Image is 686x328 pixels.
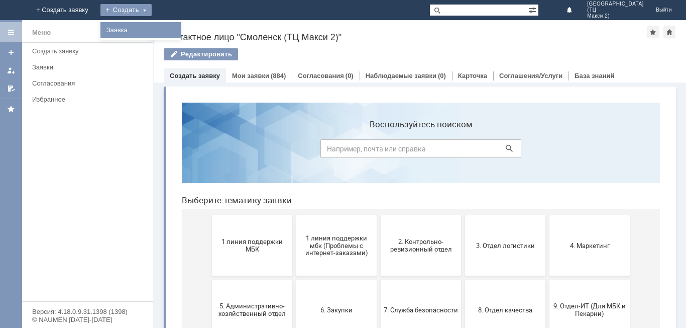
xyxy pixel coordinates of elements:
[379,147,453,154] span: 4. Маркетинг
[294,211,369,219] span: 8. Отдел качества
[376,121,456,181] button: 4. Маркетинг
[100,4,152,16] div: Создать
[210,211,284,219] span: 7. Служба безопасности
[28,75,151,91] a: Согласования
[32,47,147,55] div: Создать заявку
[32,27,51,39] div: Меню
[210,143,284,158] span: 2. Контрольно-ревизионный отдел
[126,211,200,219] span: 6. Закупки
[170,72,220,79] a: Создать заявку
[210,276,284,283] span: Отдел-ИТ (Офис)
[587,13,644,19] span: Макси 2)
[294,276,369,283] span: Финансовый отдел
[3,44,19,60] a: Создать заявку
[271,72,286,79] div: (884)
[291,185,372,245] button: 8. Отдел качества
[298,72,344,79] a: Согласования
[32,316,143,323] div: © NAUMEN [DATE]-[DATE]
[528,5,538,14] span: Расширенный поиск
[147,25,348,35] label: Воспользуйтесь поиском
[376,250,456,310] button: Франчайзинг
[126,139,200,162] span: 1 линия поддержки мбк (Проблемы с интернет-заказами)
[366,72,436,79] a: Наблюдаемые заявки
[207,185,287,245] button: 7. Служба безопасности
[102,24,179,36] a: Заявка
[379,208,453,223] span: 9. Отдел-ИТ (Для МБК и Пекарни)
[294,147,369,154] span: 3. Отдел логистики
[38,121,119,181] button: 1 линия поддержки МБК
[28,59,151,75] a: Заявки
[647,26,659,38] div: Добавить в избранное
[123,250,203,310] button: Отдел-ИТ (Битрикс24 и CRM)
[32,63,147,71] div: Заявки
[38,250,119,310] button: Бухгалтерия (для мбк)
[376,185,456,245] button: 9. Отдел-ИТ (Для МБК и Пекарни)
[575,72,614,79] a: База знаний
[38,185,119,245] button: 5. Административно-хозяйственный отдел
[123,121,203,181] button: 1 линия поддержки мбк (Проблемы с интернет-заказами)
[207,121,287,181] button: 2. Контрольно-ревизионный отдел
[41,143,116,158] span: 1 линия поддержки МБК
[663,26,675,38] div: Сделать домашней страницей
[126,272,200,287] span: Отдел-ИТ (Битрикс24 и CRM)
[379,276,453,283] span: Франчайзинг
[164,32,647,42] div: Контактное лицо "Смоленск (ТЦ Макси 2)"
[291,250,372,310] button: Финансовый отдел
[232,72,269,79] a: Мои заявки
[346,72,354,79] div: (0)
[3,62,19,78] a: Мои заявки
[32,79,147,87] div: Согласования
[207,250,287,310] button: Отдел-ИТ (Офис)
[438,72,446,79] div: (0)
[291,121,372,181] button: 3. Отдел логистики
[32,308,143,315] div: Версия: 4.18.0.9.31.1398 (1398)
[3,80,19,97] a: Мои согласования
[8,101,486,111] header: Выберите тематику заявки
[41,208,116,223] span: 5. Административно-хозяйственный отдел
[587,1,644,7] span: [GEOGRAPHIC_DATA]
[587,7,644,13] span: (ТЦ
[41,276,116,283] span: Бухгалтерия (для мбк)
[28,43,151,59] a: Создать заявку
[499,72,562,79] a: Соглашения/Услуги
[32,96,136,103] div: Избранное
[123,185,203,245] button: 6. Закупки
[458,72,487,79] a: Карточка
[147,45,348,63] input: Например, почта или справка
